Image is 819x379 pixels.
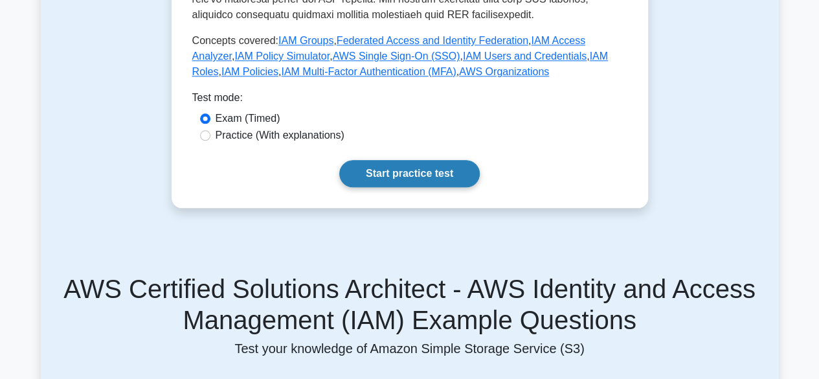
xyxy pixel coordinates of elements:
[216,128,344,143] label: Practice (With explanations)
[337,35,528,46] a: Federated Access and Identity Federation
[192,33,627,80] p: Concepts covered: , , , , , , , , ,
[49,273,771,336] h5: AWS Certified Solutions Architect - AWS Identity and Access Management (IAM) Example Questions
[281,66,456,77] a: IAM Multi-Factor Authentication (MFA)
[216,111,280,126] label: Exam (Timed)
[234,51,330,62] a: IAM Policy Simulator
[221,66,278,77] a: IAM Policies
[333,51,460,62] a: AWS Single Sign-On (SSO)
[49,341,771,356] p: Test your knowledge of Amazon Simple Storage Service (S3)
[278,35,333,46] a: IAM Groups
[463,51,587,62] a: IAM Users and Credentials
[339,160,480,187] a: Start practice test
[192,90,627,111] div: Test mode:
[459,66,549,77] a: AWS Organizations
